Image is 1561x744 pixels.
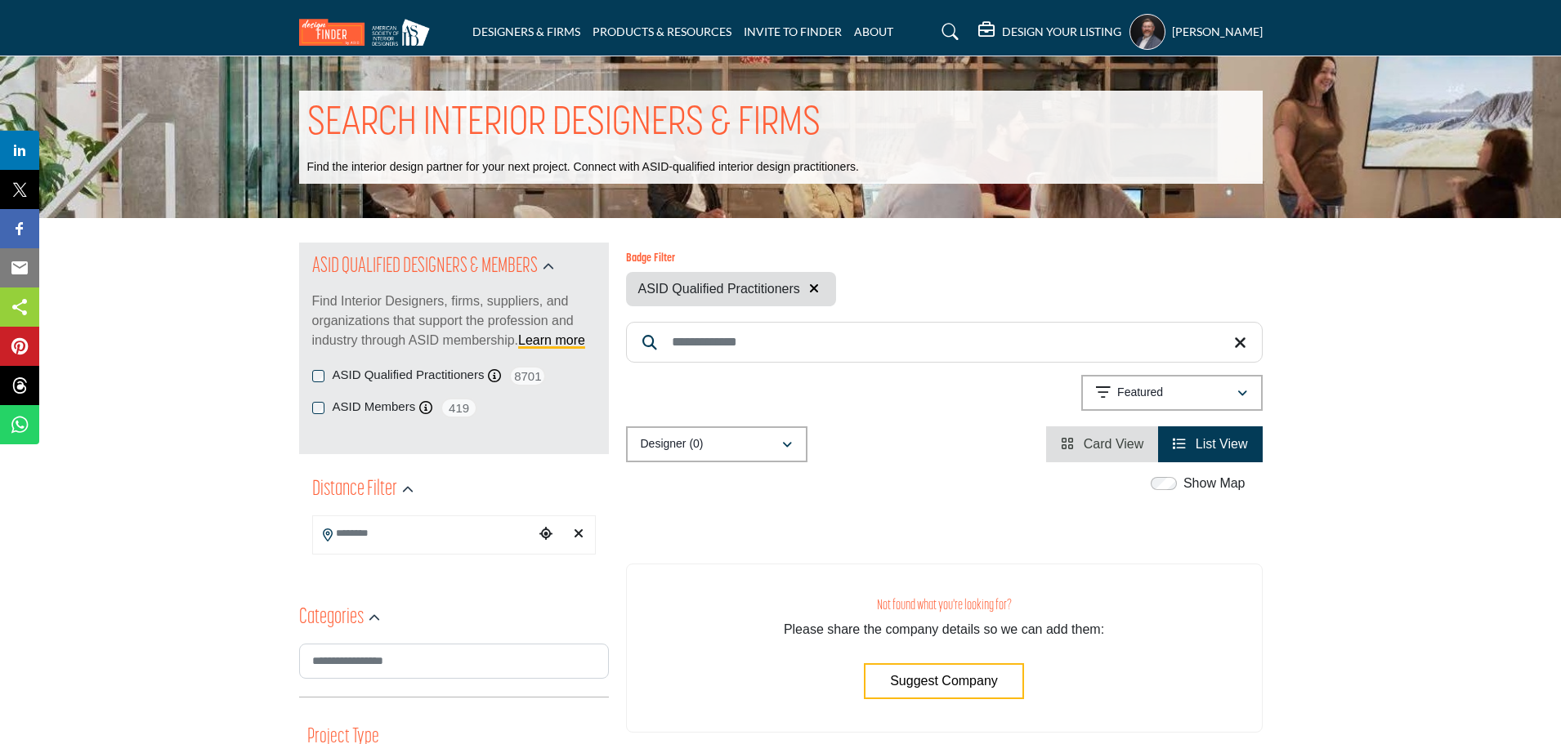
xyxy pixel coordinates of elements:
[534,517,558,552] div: Choose your current location
[312,370,324,382] input: ASID Qualified Practitioners checkbox
[626,252,836,266] h6: Badge Filter
[441,398,477,418] span: 419
[307,99,821,149] h1: SEARCH INTERIOR DESIGNERS & FIRMS
[1084,437,1144,451] span: Card View
[1061,437,1143,451] a: View Card
[626,322,1263,363] input: Search Keyword
[1002,25,1121,39] h5: DESIGN YOUR LISTING
[566,517,591,552] div: Clear search location
[744,25,842,38] a: INVITE TO FINDER
[333,398,416,417] label: ASID Members
[1196,437,1248,451] span: List View
[299,604,364,633] h2: Categories
[313,518,534,550] input: Search Location
[1158,426,1262,462] li: List View
[1173,437,1247,451] a: View List
[660,597,1229,614] h3: Not found what you're looking for?
[978,22,1121,42] div: DESIGN YOUR LISTING
[299,19,438,46] img: Site Logo
[312,292,596,350] p: Find Interior Designers, firms, suppliers, and organizations that support the profession and indu...
[1129,14,1165,50] button: Show hide supplier dropdown
[299,644,609,679] input: Search Category
[784,622,1104,636] span: Please share the company details so we can add them:
[312,475,397,505] h2: Distance Filter
[509,366,546,386] span: 8701
[626,426,807,462] button: Designer (0)
[472,25,580,38] a: DESIGNERS & FIRMS
[1046,426,1158,462] li: Card View
[312,402,324,414] input: ASID Members checkbox
[926,19,969,45] a: Search
[854,25,893,38] a: ABOUT
[1081,375,1263,411] button: Featured
[1117,385,1163,401] p: Featured
[641,436,704,452] p: Designer (0)
[1172,24,1263,40] h5: [PERSON_NAME]
[312,252,538,282] h2: ASID QUALIFIED DESIGNERS & MEMBERS
[333,366,485,385] label: ASID Qualified Practitioners
[864,663,1024,699] button: Suggest Company
[890,674,998,688] span: Suggest Company
[518,333,585,347] a: Learn more
[638,279,800,299] span: ASID Qualified Practitioners
[593,25,731,38] a: PRODUCTS & RESOURCES
[307,159,859,176] p: Find the interior design partner for your next project. Connect with ASID-qualified interior desi...
[1183,474,1246,493] label: Show Map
